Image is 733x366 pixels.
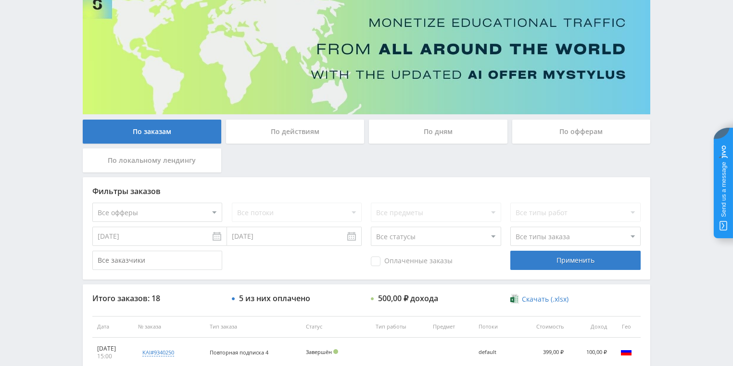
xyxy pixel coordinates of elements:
[612,316,641,338] th: Гео
[97,345,128,353] div: [DATE]
[142,349,174,356] div: kai#9340250
[83,120,221,144] div: По заказам
[510,294,518,304] img: xlsx
[371,316,428,338] th: Тип работы
[428,316,474,338] th: Предмет
[369,120,507,144] div: По дням
[133,316,205,338] th: № заказа
[479,349,510,355] div: default
[83,148,221,172] div: По локальному лендингу
[512,120,651,144] div: По офферам
[92,251,222,270] input: Все заказчики
[474,316,515,338] th: Потоки
[239,294,310,303] div: 5 из них оплачено
[301,316,371,338] th: Статус
[522,295,569,303] span: Скачать (.xlsx)
[378,294,438,303] div: 500,00 ₽ дохода
[306,348,332,355] span: Завершён
[510,294,568,304] a: Скачать (.xlsx)
[92,294,222,303] div: Итого заказов: 18
[97,353,128,360] div: 15:00
[92,187,641,195] div: Фильтры заказов
[371,256,453,266] span: Оплаченные заказы
[569,316,612,338] th: Доход
[620,346,632,357] img: rus.png
[515,316,569,338] th: Стоимость
[226,120,365,144] div: По действиям
[205,316,301,338] th: Тип заказа
[510,251,640,270] div: Применить
[210,349,268,356] span: Повторная подписка 4
[333,349,338,354] span: Подтвержден
[92,316,133,338] th: Дата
